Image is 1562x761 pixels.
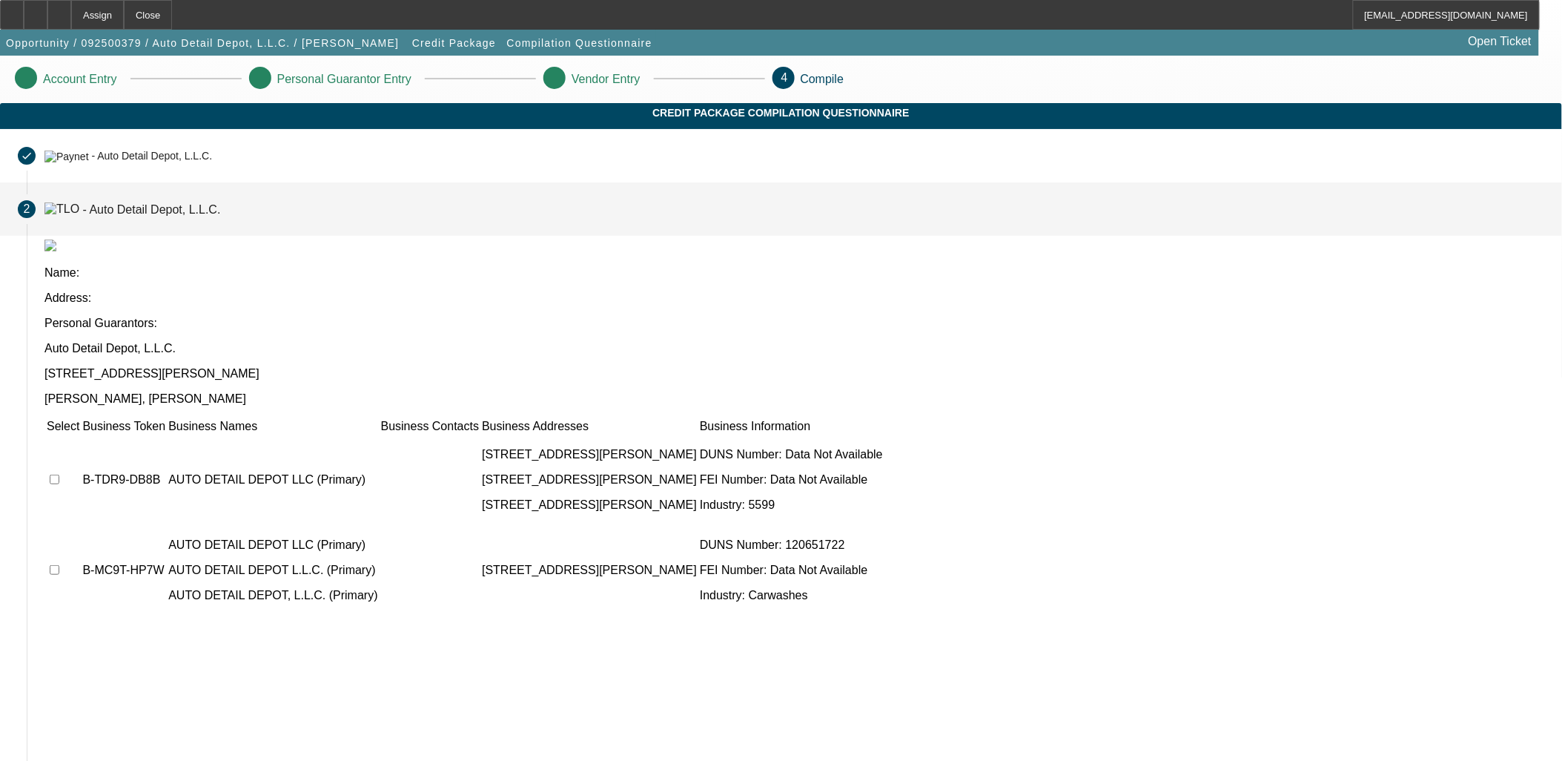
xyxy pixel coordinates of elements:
[44,367,1544,380] p: [STREET_ADDRESS][PERSON_NAME]
[168,538,377,552] p: AUTO DETAIL DEPOT LLC (Primary)
[1463,29,1538,54] a: Open Ticket
[21,150,33,162] mat-icon: done
[482,564,697,577] p: [STREET_ADDRESS][PERSON_NAME]
[380,419,480,434] td: Business Contacts
[801,73,844,86] p: Compile
[168,419,378,434] td: Business Names
[700,538,883,552] p: DUNS Number: 120651722
[24,202,30,216] span: 2
[412,37,496,49] span: Credit Package
[168,564,377,577] p: AUTO DETAIL DEPOT L.L.C. (Primary)
[700,498,883,512] p: Industry: 5599
[700,448,883,461] p: DUNS Number: Data Not Available
[44,266,1544,280] p: Name:
[44,392,1544,406] p: [PERSON_NAME], [PERSON_NAME]
[482,448,697,461] p: [STREET_ADDRESS][PERSON_NAME]
[277,73,411,86] p: Personal Guarantor Entry
[700,473,883,487] p: FEI Number: Data Not Available
[6,37,399,49] span: Opportunity / 092500379 / Auto Detail Depot, L.L.C. / [PERSON_NAME]
[11,107,1551,119] span: Credit Package Compilation Questionnaire
[44,151,89,162] img: Paynet
[572,73,641,86] p: Vendor Entry
[91,151,212,162] div: - Auto Detail Depot, L.L.C.
[168,589,377,602] p: AUTO DETAIL DEPOT, L.L.C. (Primary)
[408,30,500,56] button: Credit Package
[44,240,56,251] img: tlo.png
[700,564,883,577] p: FEI Number: Data Not Available
[482,498,697,512] p: [STREET_ADDRESS][PERSON_NAME]
[44,317,1544,330] p: Personal Guarantors:
[168,473,377,487] p: AUTO DETAIL DEPOT LLC (Primary)
[781,71,788,84] span: 4
[43,73,117,86] p: Account Entry
[82,419,166,434] td: Business Token
[83,202,221,215] div: - Auto Detail Depot, L.L.C.
[44,291,1544,305] p: Address:
[503,30,656,56] button: Compilation Questionnaire
[82,526,166,615] td: B-MC9T-HP7W
[507,37,652,49] span: Compilation Questionnaire
[481,419,698,434] td: Business Addresses
[44,202,79,216] img: TLO
[46,419,80,434] td: Select
[82,435,166,524] td: B-TDR9-DB8B
[482,473,697,487] p: [STREET_ADDRESS][PERSON_NAME]
[44,342,1544,355] p: Auto Detail Depot, L.L.C.
[699,419,884,434] td: Business Information
[700,589,883,602] p: Industry: Carwashes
